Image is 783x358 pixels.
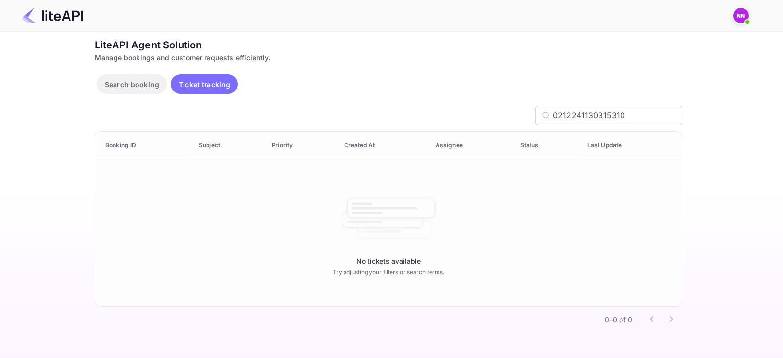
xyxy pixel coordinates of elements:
p: Try adjusting your filters or search terms. [333,268,444,277]
p: No tickets available [356,256,420,266]
p: Search booking [105,79,159,89]
img: No booking found [340,189,438,248]
th: Last Update [579,132,682,159]
div: Manage bookings and customer requests efficiently. [95,52,682,63]
input: Search by Booking ID [553,106,682,125]
th: Status [512,132,579,159]
img: LiteAPI Logo [22,8,83,23]
div: LiteAPI Agent Solution [95,38,682,52]
th: Priority [264,132,336,159]
th: Subject [191,132,264,159]
p: Ticket tracking [179,79,230,89]
p: 0–0 of 0 [605,314,632,325]
th: Assignee [428,132,512,159]
img: N/A N/A [733,8,749,23]
th: Booking ID [95,132,191,159]
th: Created At [336,132,428,159]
